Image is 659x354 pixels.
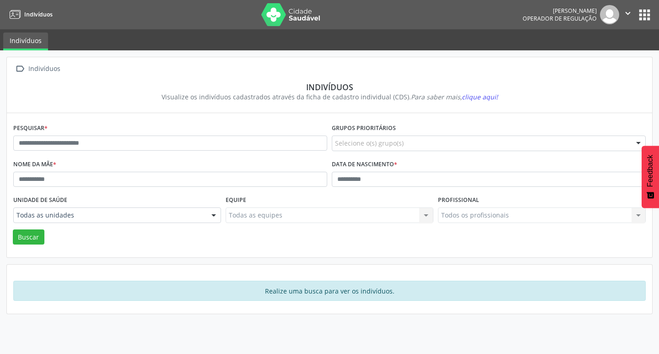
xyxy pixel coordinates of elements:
[13,62,62,76] a:  Indivíduos
[523,15,597,22] span: Operador de regulação
[637,7,653,23] button: apps
[619,5,637,24] button: 
[20,92,639,102] div: Visualize os indivíduos cadastrados através da ficha de cadastro individual (CDS).
[3,33,48,50] a: Indivíduos
[13,193,67,207] label: Unidade de saúde
[27,62,62,76] div: Indivíduos
[335,138,404,148] span: Selecione o(s) grupo(s)
[332,158,397,172] label: Data de nascimento
[13,158,56,172] label: Nome da mãe
[462,93,498,101] span: clique aqui!
[600,5,619,24] img: img
[642,146,659,208] button: Feedback - Mostrar pesquisa
[646,155,654,187] span: Feedback
[438,193,479,207] label: Profissional
[13,121,48,136] label: Pesquisar
[411,93,498,101] i: Para saber mais,
[13,281,646,301] div: Realize uma busca para ver os indivíduos.
[20,82,639,92] div: Indivíduos
[226,193,246,207] label: Equipe
[332,121,396,136] label: Grupos prioritários
[13,62,27,76] i: 
[13,229,44,245] button: Buscar
[16,211,202,220] span: Todas as unidades
[24,11,53,18] span: Indivíduos
[6,7,53,22] a: Indivíduos
[623,8,633,18] i: 
[523,7,597,15] div: [PERSON_NAME]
